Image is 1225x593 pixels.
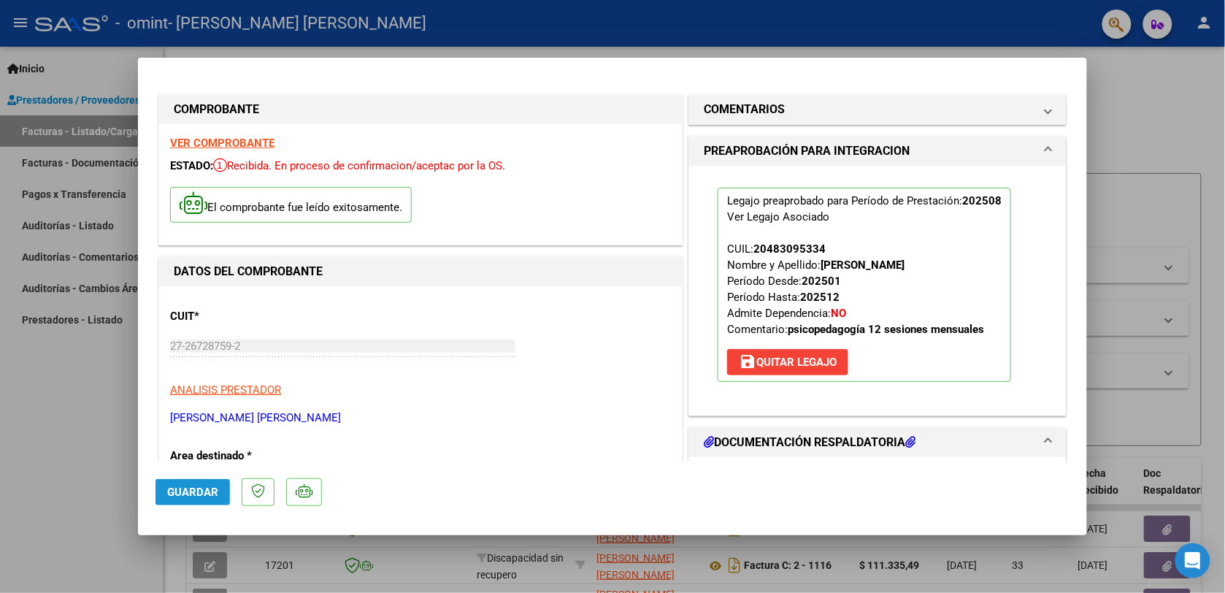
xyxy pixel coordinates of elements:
[170,159,213,172] span: ESTADO:
[962,194,1002,207] strong: 202508
[170,137,274,150] a: VER COMPROBANTE
[170,187,412,223] p: El comprobante fue leído exitosamente.
[788,323,984,336] strong: psicopedagogía 12 sesiones mensuales
[831,307,846,320] strong: NO
[174,264,323,278] strong: DATOS DEL COMPROBANTE
[739,356,837,369] span: Quitar Legajo
[170,448,320,464] p: Area destinado *
[727,349,848,375] button: Quitar Legajo
[727,209,829,225] div: Ver Legajo Asociado
[739,353,756,370] mat-icon: save
[704,101,785,118] h1: COMENTARIOS
[174,102,259,116] strong: COMPROBANTE
[689,166,1066,416] div: PREAPROBACIÓN PARA INTEGRACION
[718,188,1011,382] p: Legajo preaprobado para Período de Prestación:
[689,137,1066,166] mat-expansion-panel-header: PREAPROBACIÓN PARA INTEGRACION
[170,308,320,325] p: CUIT
[753,241,826,257] div: 20483095334
[821,259,905,272] strong: [PERSON_NAME]
[727,242,984,336] span: CUIL: Nombre y Apellido: Período Desde: Período Hasta: Admite Dependencia:
[155,479,230,505] button: Guardar
[689,428,1066,457] mat-expansion-panel-header: DOCUMENTACIÓN RESPALDATORIA
[704,434,915,451] h1: DOCUMENTACIÓN RESPALDATORIA
[170,410,671,426] p: [PERSON_NAME] [PERSON_NAME]
[170,383,281,397] span: ANALISIS PRESTADOR
[167,486,218,499] span: Guardar
[704,142,910,160] h1: PREAPROBACIÓN PARA INTEGRACION
[1175,543,1210,578] div: Open Intercom Messenger
[727,323,984,336] span: Comentario:
[802,275,841,288] strong: 202501
[800,291,840,304] strong: 202512
[213,159,505,172] span: Recibida. En proceso de confirmacion/aceptac por la OS.
[689,95,1066,124] mat-expansion-panel-header: COMENTARIOS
